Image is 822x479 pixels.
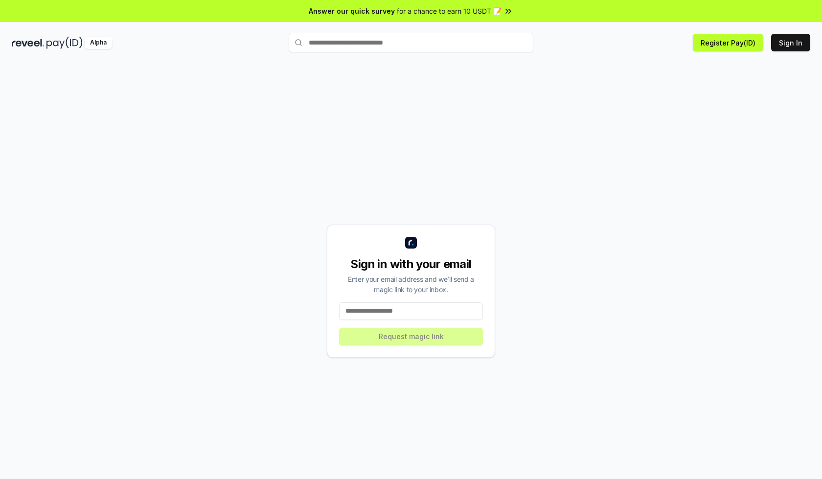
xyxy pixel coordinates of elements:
span: for a chance to earn 10 USDT 📝 [397,6,502,16]
div: Alpha [85,37,112,49]
img: pay_id [46,37,83,49]
div: Sign in with your email [339,256,483,272]
img: logo_small [405,237,417,249]
button: Register Pay(ID) [693,34,763,51]
span: Answer our quick survey [309,6,395,16]
div: Enter your email address and we’ll send a magic link to your inbox. [339,274,483,295]
img: reveel_dark [12,37,45,49]
button: Sign In [771,34,810,51]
